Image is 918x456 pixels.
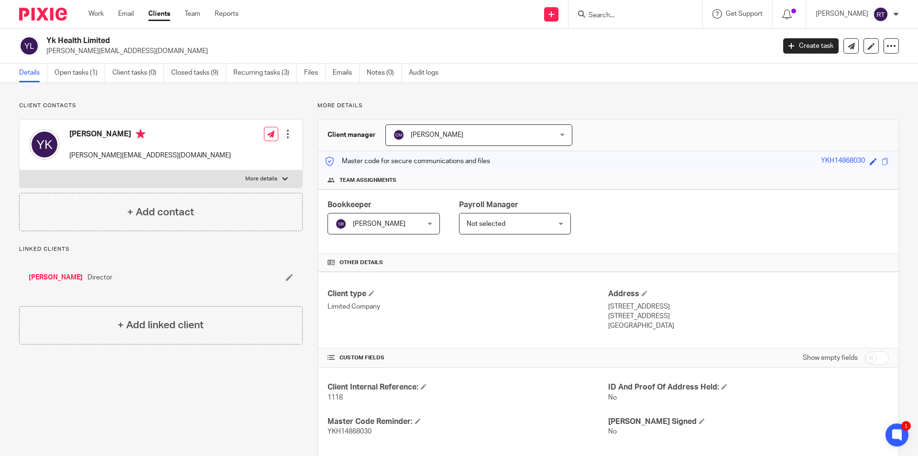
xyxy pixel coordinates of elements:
img: svg%3E [873,7,888,22]
a: Notes (0) [367,64,402,82]
span: Not selected [467,221,505,227]
h4: CUSTOM FIELDS [328,354,608,362]
p: More details [317,102,899,110]
span: Other details [339,259,383,267]
a: Details [19,64,47,82]
h4: + Add contact [127,205,194,220]
img: svg%3E [393,129,404,141]
a: Emails [333,64,360,82]
p: Client contacts [19,102,303,110]
p: [GEOGRAPHIC_DATA] [608,321,889,331]
i: Primary [136,129,145,139]
p: Linked clients [19,245,303,253]
h3: Client manager [328,130,376,140]
span: No [608,428,617,435]
a: Clients [148,9,170,19]
h4: ID And Proof Of Address Held: [608,382,889,392]
img: svg%3E [335,218,347,230]
span: Director [87,273,112,282]
span: No [608,394,617,401]
a: Email [118,9,134,19]
a: Work [88,9,104,19]
a: [PERSON_NAME] [29,273,83,282]
a: Team [185,9,200,19]
h4: [PERSON_NAME] Signed [608,417,889,427]
h4: Client Internal Reference: [328,382,608,392]
p: More details [245,175,277,183]
span: Payroll Manager [459,201,518,209]
span: YKH14868030 [328,428,372,435]
input: Search [588,11,674,20]
span: [PERSON_NAME] [353,221,405,227]
div: 1 [901,421,911,431]
h2: Yk Health Limited [46,36,624,46]
img: svg%3E [29,129,60,160]
a: Files [304,64,326,82]
span: 1118 [328,394,343,401]
h4: Master Code Reminder: [328,417,608,427]
a: Create task [783,38,839,54]
p: [PERSON_NAME][EMAIL_ADDRESS][DOMAIN_NAME] [46,46,769,56]
span: Bookkeeper [328,201,372,209]
p: [PERSON_NAME][EMAIL_ADDRESS][DOMAIN_NAME] [69,151,231,160]
a: Open tasks (1) [55,64,105,82]
h4: Client type [328,289,608,299]
h4: Address [608,289,889,299]
a: Client tasks (0) [112,64,164,82]
p: Limited Company [328,302,608,311]
p: [PERSON_NAME] [816,9,868,19]
label: Show empty fields [803,353,858,363]
a: Recurring tasks (3) [233,64,297,82]
p: [STREET_ADDRESS] [608,311,889,321]
a: Reports [215,9,239,19]
span: Get Support [726,11,763,17]
h4: + Add linked client [118,318,204,333]
img: Pixie [19,8,67,21]
a: Closed tasks (9) [171,64,226,82]
span: [PERSON_NAME] [411,132,463,138]
p: Master code for secure communications and files [325,156,490,166]
img: svg%3E [19,36,39,56]
span: Team assignments [339,177,396,184]
p: [STREET_ADDRESS] [608,302,889,311]
a: Audit logs [409,64,446,82]
div: YKH14868030 [821,156,865,167]
h4: [PERSON_NAME] [69,129,231,141]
